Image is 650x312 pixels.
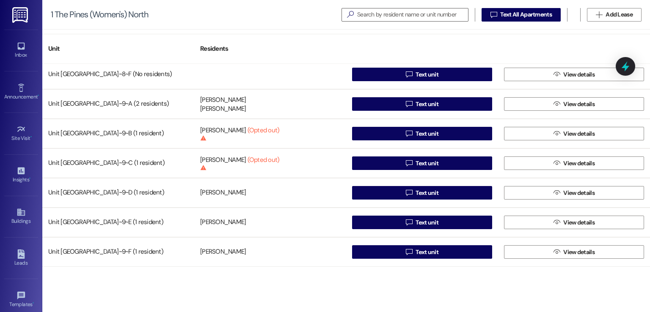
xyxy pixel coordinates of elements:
i:  [554,219,560,226]
button: View details [504,216,644,229]
button: Text unit [352,97,492,111]
a: Insights • [4,164,38,186]
div: Unit [GEOGRAPHIC_DATA]~9~B (1 resident) [42,125,194,142]
button: Add Lease [587,8,642,22]
i:  [554,130,560,137]
button: Text unit [352,245,492,259]
span: View details [563,159,595,168]
div: Unit [GEOGRAPHIC_DATA]~9~C (1 resident) [42,155,194,172]
button: View details [504,245,644,259]
i:  [406,71,412,78]
button: View details [504,97,644,111]
button: Text unit [352,186,492,200]
div: [PERSON_NAME] [200,189,246,197]
button: View details [504,156,644,170]
div: 1 The Pines (Women's) North [51,10,149,19]
i:  [406,101,412,107]
i:  [406,189,412,196]
span: View details [563,70,595,79]
i:  [554,160,560,167]
span: Text unit [416,100,438,109]
div: Unit [GEOGRAPHIC_DATA]~8~F (No residents) [42,66,194,83]
a: Leads [4,247,38,270]
span: View details [563,129,595,138]
span: Text unit [416,218,438,227]
i:  [490,11,497,18]
span: Text unit [416,189,438,197]
i:  [554,101,560,107]
i:  [554,71,560,78]
span: Text unit [416,248,438,257]
img: ResiDesk Logo [12,7,30,23]
i:  [406,249,412,255]
button: Text unit [352,156,492,170]
button: Text unit [352,68,492,81]
div: [PERSON_NAME] [200,218,246,227]
span: Add Lease [606,10,633,19]
div: [PERSON_NAME] [200,248,246,257]
div: Unit [GEOGRAPHIC_DATA]~9~F (1 resident) [42,244,194,260]
div: Unit [GEOGRAPHIC_DATA]~9~D (1 resident) [42,184,194,201]
button: Text All Apartments [482,8,561,22]
div: [PERSON_NAME] [200,126,279,141]
span: Text unit [416,129,438,138]
div: [PERSON_NAME] [200,96,246,104]
i:  [344,10,357,19]
a: Site Visit • [4,122,38,145]
span: Text unit [416,159,438,168]
span: • [38,93,39,99]
span: • [29,175,30,181]
input: Search by resident name or unit number [357,9,468,21]
i:  [406,130,412,137]
span: • [33,300,34,306]
button: Text unit [352,127,492,140]
i:  [596,11,602,18]
a: Buildings [4,205,38,228]
button: Text unit [352,216,492,229]
span: Text All Apartments [500,10,552,19]
i:  [554,189,560,196]
span: Text unit [416,70,438,79]
button: View details [504,127,644,140]
span: • [30,134,32,140]
a: Inbox [4,39,38,62]
i:  [554,249,560,255]
div: Unit [GEOGRAPHIC_DATA]~9~E (1 resident) [42,214,194,231]
div: [PERSON_NAME] [200,156,279,171]
div: Unit [GEOGRAPHIC_DATA]~9~A (2 residents) [42,96,194,112]
button: View details [504,68,644,81]
span: View details [563,248,595,257]
i:  [406,219,412,226]
span: View details [563,100,595,109]
a: Templates • [4,288,38,311]
div: Unit [42,38,194,59]
div: [PERSON_NAME] [200,105,246,114]
button: View details [504,186,644,200]
span: View details [563,189,595,197]
span: View details [563,218,595,227]
div: Residents [194,38,346,59]
i:  [406,160,412,167]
